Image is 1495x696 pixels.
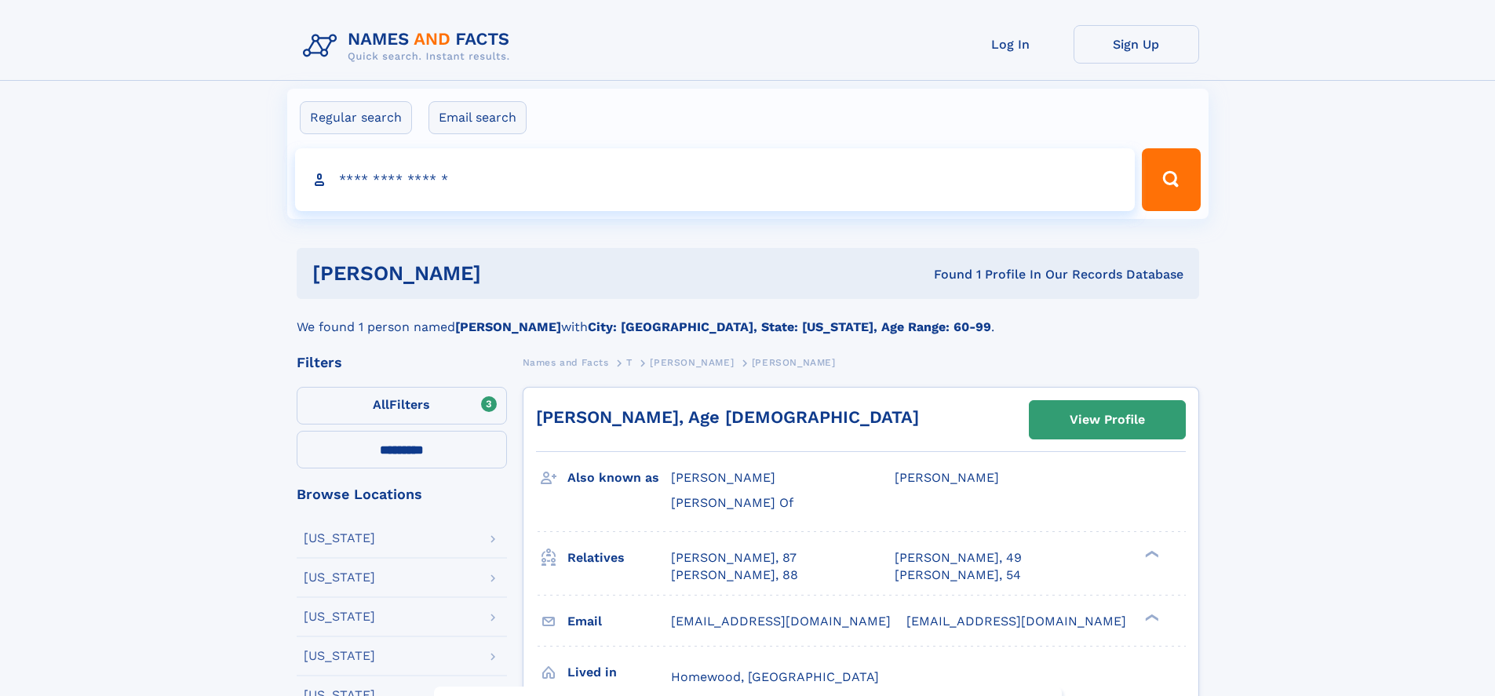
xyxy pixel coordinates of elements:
[1141,612,1160,622] div: ❯
[948,25,1074,64] a: Log In
[752,357,836,368] span: [PERSON_NAME]
[304,571,375,584] div: [US_STATE]
[373,397,389,412] span: All
[523,352,609,372] a: Names and Facts
[297,487,507,501] div: Browse Locations
[297,355,507,370] div: Filters
[671,567,798,584] a: [PERSON_NAME], 88
[650,357,734,368] span: [PERSON_NAME]
[297,387,507,425] label: Filters
[428,101,527,134] label: Email search
[1141,548,1160,559] div: ❯
[650,352,734,372] a: [PERSON_NAME]
[895,567,1021,584] a: [PERSON_NAME], 54
[455,319,561,334] b: [PERSON_NAME]
[671,470,775,485] span: [PERSON_NAME]
[671,495,793,510] span: [PERSON_NAME] Of
[567,465,671,491] h3: Also known as
[1142,148,1200,211] button: Search Button
[895,470,999,485] span: [PERSON_NAME]
[304,532,375,545] div: [US_STATE]
[312,264,708,283] h1: [PERSON_NAME]
[304,650,375,662] div: [US_STATE]
[295,148,1136,211] input: search input
[567,608,671,635] h3: Email
[626,352,633,372] a: T
[1074,25,1199,64] a: Sign Up
[567,545,671,571] h3: Relatives
[536,407,919,427] a: [PERSON_NAME], Age [DEMOGRAPHIC_DATA]
[1070,402,1145,438] div: View Profile
[895,549,1022,567] a: [PERSON_NAME], 49
[626,357,633,368] span: T
[567,659,671,686] h3: Lived in
[588,319,991,334] b: City: [GEOGRAPHIC_DATA], State: [US_STATE], Age Range: 60-99
[304,610,375,623] div: [US_STATE]
[671,669,879,684] span: Homewood, [GEOGRAPHIC_DATA]
[297,299,1199,337] div: We found 1 person named with .
[1030,401,1185,439] a: View Profile
[671,614,891,629] span: [EMAIL_ADDRESS][DOMAIN_NAME]
[297,25,523,67] img: Logo Names and Facts
[707,266,1183,283] div: Found 1 Profile In Our Records Database
[671,549,797,567] a: [PERSON_NAME], 87
[906,614,1126,629] span: [EMAIL_ADDRESS][DOMAIN_NAME]
[300,101,412,134] label: Regular search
